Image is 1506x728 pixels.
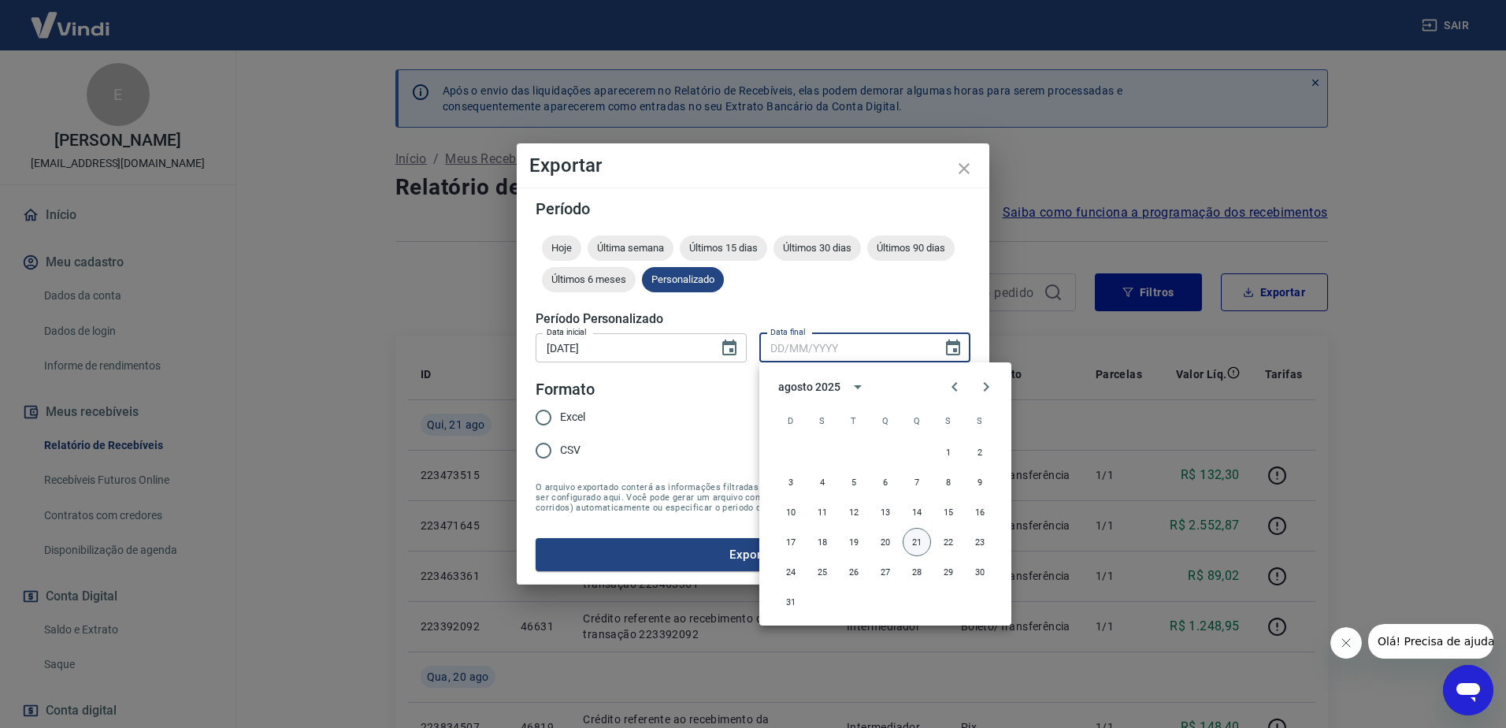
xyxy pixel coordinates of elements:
[966,468,994,496] button: 9
[871,498,900,526] button: 13
[560,409,585,425] span: Excel
[840,528,868,556] button: 19
[588,242,673,254] span: Última semana
[808,405,836,436] span: segunda-feira
[871,558,900,586] button: 27
[1443,665,1493,715] iframe: Botão para abrir a janela de mensagens
[871,468,900,496] button: 6
[536,311,970,327] h5: Período Personalizado
[840,498,868,526] button: 12
[945,150,983,188] button: close
[934,405,963,436] span: sexta-feira
[536,538,970,571] button: Exportar
[808,468,836,496] button: 4
[966,498,994,526] button: 16
[844,373,871,400] button: calendar view is open, switch to year view
[773,242,861,254] span: Últimos 30 dias
[939,371,970,403] button: Previous month
[871,405,900,436] span: quarta-feira
[777,558,805,586] button: 24
[934,528,963,556] button: 22
[778,379,840,396] div: agosto 2025
[777,588,805,616] button: 31
[840,468,868,496] button: 5
[536,482,970,513] span: O arquivo exportado conterá as informações filtradas na tela anterior com exceção do período que ...
[1330,627,1362,659] iframe: Fechar mensagem
[934,438,963,466] button: 1
[9,11,132,24] span: Olá! Precisa de ajuda?
[970,371,1002,403] button: Next month
[903,528,931,556] button: 21
[808,498,836,526] button: 11
[808,558,836,586] button: 25
[529,156,977,175] h4: Exportar
[808,528,836,556] button: 18
[770,326,806,338] label: Data final
[934,558,963,586] button: 29
[903,405,931,436] span: quinta-feira
[547,326,587,338] label: Data inicial
[642,273,724,285] span: Personalizado
[680,242,767,254] span: Últimos 15 dias
[542,242,581,254] span: Hoje
[588,236,673,261] div: Última semana
[560,442,581,459] span: CSV
[773,236,861,261] div: Últimos 30 dias
[1368,624,1493,659] iframe: Mensagem da empresa
[680,236,767,261] div: Últimos 15 dias
[542,273,636,285] span: Últimos 6 meses
[867,242,955,254] span: Últimos 90 dias
[536,201,970,217] h5: Período
[840,405,868,436] span: terça-feira
[934,468,963,496] button: 8
[536,378,595,401] legend: Formato
[966,528,994,556] button: 23
[542,236,581,261] div: Hoje
[777,468,805,496] button: 3
[871,528,900,556] button: 20
[934,498,963,526] button: 15
[840,558,868,586] button: 26
[966,438,994,466] button: 2
[642,267,724,292] div: Personalizado
[937,332,969,364] button: Choose date
[903,498,931,526] button: 14
[777,498,805,526] button: 10
[966,558,994,586] button: 30
[903,558,931,586] button: 28
[777,528,805,556] button: 17
[903,468,931,496] button: 7
[542,267,636,292] div: Últimos 6 meses
[966,405,994,436] span: sábado
[777,405,805,436] span: domingo
[714,332,745,364] button: Choose date, selected date is 1 de ago de 2025
[867,236,955,261] div: Últimos 90 dias
[536,333,707,362] input: DD/MM/YYYY
[759,333,931,362] input: DD/MM/YYYY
